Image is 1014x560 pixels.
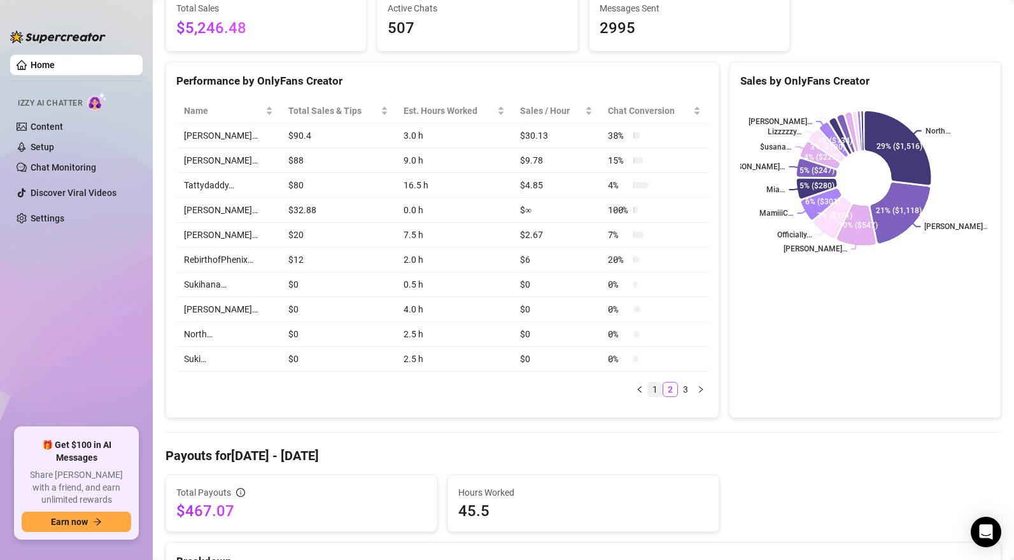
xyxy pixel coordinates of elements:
text: Mia… [766,185,785,194]
span: Total Payouts [176,486,231,500]
span: 🎁 Get $100 in AI Messages [22,439,131,464]
text: $usana… [760,143,791,151]
li: Next Page [693,382,708,397]
a: Discover Viral Videos [31,188,116,198]
td: $32.88 [281,198,396,223]
span: 45.5 [458,501,708,521]
th: Sales / Hour [512,99,600,123]
span: arrow-right [93,517,102,526]
span: Sales / Hour [520,104,582,118]
button: left [632,382,647,397]
a: Home [31,60,55,70]
span: Earn now [51,517,88,527]
a: Setup [31,142,54,152]
text: MamiiiC… [759,209,793,218]
text: [PERSON_NAME]… [749,117,812,126]
td: $12 [281,248,396,272]
div: Sales by OnlyFans Creator [740,73,990,90]
td: $0 [281,347,396,372]
td: $20 [281,223,396,248]
li: 2 [663,382,678,397]
td: 9.0 h [396,148,512,173]
td: $30.13 [512,123,600,148]
text: Lizzzzzy… [768,127,801,136]
span: Hours Worked [458,486,708,500]
span: Messages Sent [600,1,779,15]
span: Active Chats [388,1,567,15]
text: North… [926,127,950,136]
th: Chat Conversion [600,99,708,123]
span: 100 % [608,203,628,217]
text: [PERSON_NAME]… [721,162,785,171]
a: Content [31,122,63,132]
td: 2.5 h [396,347,512,372]
li: Previous Page [632,382,647,397]
h4: Payouts for [DATE] - [DATE] [165,447,1001,465]
td: $0 [512,347,600,372]
text: [PERSON_NAME]… [924,222,988,231]
td: $0 [281,322,396,347]
span: 0 % [608,327,628,341]
a: Settings [31,213,64,223]
div: Performance by OnlyFans Creator [176,73,708,90]
td: $∞ [512,198,600,223]
a: Chat Monitoring [31,162,96,172]
span: Total Sales [176,1,356,15]
li: 1 [647,382,663,397]
td: [PERSON_NAME]… [176,297,281,322]
td: 2.5 h [396,322,512,347]
td: $2.67 [512,223,600,248]
td: $80 [281,173,396,198]
a: 2 [663,382,677,396]
span: Share [PERSON_NAME] with a friend, and earn unlimited rewards [22,469,131,507]
td: 16.5 h [396,173,512,198]
span: left [636,386,644,393]
span: Izzy AI Chatter [18,97,82,109]
button: Earn nowarrow-right [22,512,131,532]
td: $6 [512,248,600,272]
td: Sukihana… [176,272,281,297]
span: 4 % [608,178,628,192]
span: Total Sales & Tips [288,104,378,118]
li: 3 [678,382,693,397]
span: 20 % [608,253,628,267]
span: 0 % [608,352,628,366]
td: North… [176,322,281,347]
div: Est. Hours Worked [404,104,495,118]
td: 4.0 h [396,297,512,322]
span: 38 % [608,129,628,143]
span: 0 % [608,302,628,316]
td: $0 [512,322,600,347]
td: 7.5 h [396,223,512,248]
span: $5,246.48 [176,17,356,41]
span: 507 [388,17,567,41]
a: 1 [648,382,662,396]
text: Officially... [777,230,812,239]
span: 7 % [608,228,628,242]
td: 0.0 h [396,198,512,223]
td: $88 [281,148,396,173]
td: [PERSON_NAME]… [176,198,281,223]
span: right [697,386,705,393]
td: Tattydaddy… [176,173,281,198]
button: right [693,382,708,397]
span: 15 % [608,153,628,167]
td: $0 [512,272,600,297]
img: logo-BBDzfeDw.svg [10,31,106,43]
text: [PERSON_NAME]… [784,244,847,253]
th: Name [176,99,281,123]
td: $9.78 [512,148,600,173]
span: 0 % [608,277,628,291]
td: $0 [281,297,396,322]
span: Name [184,104,263,118]
td: $0 [281,272,396,297]
td: $4.85 [512,173,600,198]
img: AI Chatter [87,92,107,111]
span: 2995 [600,17,779,41]
a: 3 [679,382,693,396]
span: info-circle [236,488,245,497]
td: [PERSON_NAME]… [176,148,281,173]
span: Chat Conversion [608,104,691,118]
span: $467.07 [176,501,426,521]
td: Suki… [176,347,281,372]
